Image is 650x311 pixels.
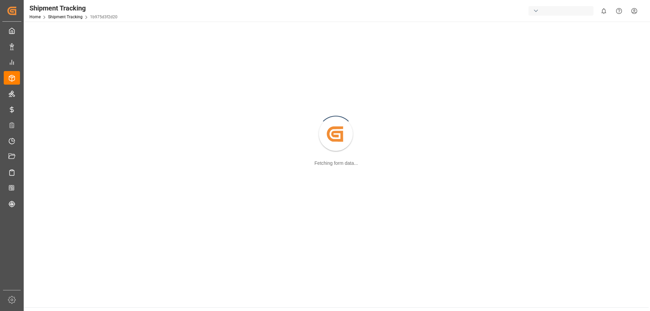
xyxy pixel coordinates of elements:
div: Fetching form data... [315,160,358,167]
button: Help Center [611,3,627,19]
div: Shipment Tracking [29,3,117,13]
a: Shipment Tracking [48,15,83,19]
a: Home [29,15,41,19]
button: show 0 new notifications [596,3,611,19]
